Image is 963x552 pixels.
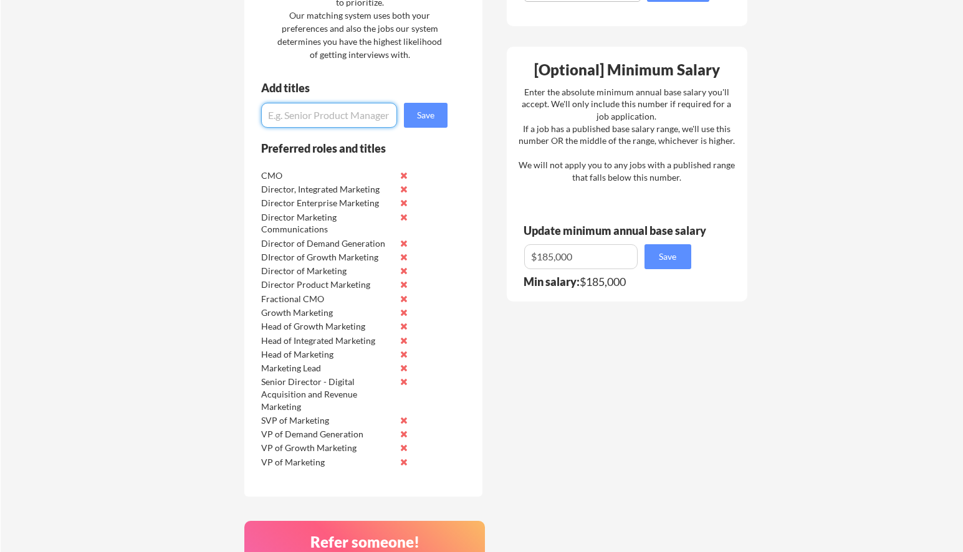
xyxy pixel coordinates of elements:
[261,442,393,454] div: VP of Growth Marketing
[261,169,393,182] div: CMO
[404,103,448,128] button: Save
[519,86,735,184] div: Enter the absolute minimum annual base salary you'll accept. We'll only include this number if re...
[261,251,393,264] div: DIrector of Growth Marketing
[524,275,580,288] strong: Min salary:
[261,376,393,412] div: Senior Director - Digital Acquisition and Revenue Marketing
[261,456,393,469] div: VP of Marketing
[261,237,393,250] div: Director of Demand Generation
[261,414,393,427] div: SVP of Marketing
[261,307,393,319] div: Growth Marketing
[261,348,393,361] div: Head of Marketing
[261,293,393,305] div: Fractional CMO
[261,103,397,128] input: E.g. Senior Product Manager
[511,62,743,77] div: [Optional] Minimum Salary
[261,82,437,93] div: Add titles
[261,428,393,440] div: VP of Demand Generation
[261,362,393,374] div: Marketing Lead
[261,265,393,277] div: Director of Marketing
[249,535,481,550] div: Refer someone!
[261,211,393,236] div: Director Marketing Communications
[261,335,393,347] div: Head of Integrated Marketing
[261,320,393,333] div: Head of Growth Marketing
[261,197,393,209] div: Director Enterprise Marketing
[261,143,431,154] div: Preferred roles and titles
[524,276,699,287] div: $185,000
[644,244,691,269] button: Save
[524,225,711,236] div: Update minimum annual base salary
[261,278,393,291] div: Director Product Marketing
[524,244,638,269] input: E.g. $100,000
[261,183,393,196] div: Director, Integrated Marketing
